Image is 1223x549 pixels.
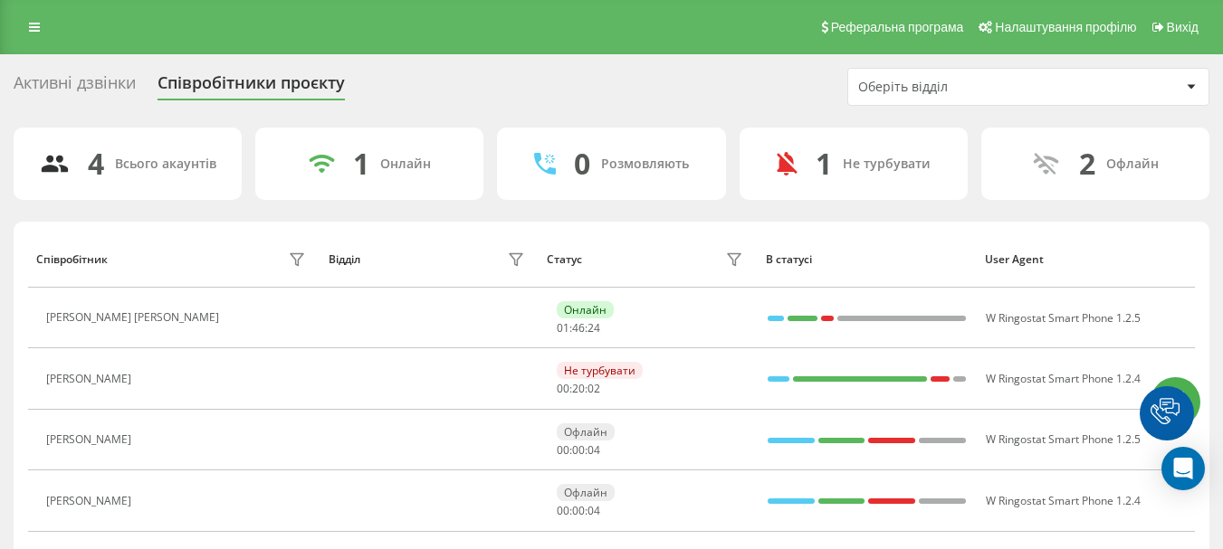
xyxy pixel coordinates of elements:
span: 20 [572,381,585,396]
div: 4 [88,147,104,181]
div: 0 [574,147,590,181]
span: 24 [588,320,600,336]
div: Співробітники проєкту [158,73,345,101]
div: [PERSON_NAME] [46,433,136,446]
span: Вихід [1167,20,1199,34]
div: В статусі [766,253,968,266]
span: W Ringostat Smart Phone 1.2.5 [986,431,1141,447]
div: Відділ [329,253,360,266]
div: [PERSON_NAME] [46,495,136,507]
span: 04 [588,503,600,518]
div: Онлайн [557,301,614,318]
span: 00 [572,503,585,518]
span: 00 [557,442,569,458]
span: W Ringostat Smart Phone 1.2.4 [986,493,1141,508]
span: 46 [572,320,585,336]
div: Офлайн [557,484,615,501]
span: 01 [557,320,569,336]
div: [PERSON_NAME] [46,373,136,385]
div: 2 [1079,147,1095,181]
span: Налаштування профілю [995,20,1136,34]
span: 00 [557,503,569,518]
div: Всього акаунтів [115,156,216,172]
div: : : [557,505,600,517]
div: Офлайн [557,423,615,440]
div: Співробітник [36,253,108,266]
div: Не турбувати [557,362,643,379]
span: W Ringostat Smart Phone 1.2.5 [986,310,1141,326]
div: : : [557,322,600,335]
div: Open Intercom Messenger [1161,447,1205,490]
div: 1 [353,147,369,181]
span: 02 [588,381,600,396]
div: Оберіть відділ [858,80,1075,95]
div: Офлайн [1106,156,1159,172]
div: Активні дзвінки [14,73,136,101]
div: User Agent [985,253,1187,266]
span: 00 [572,442,585,458]
div: Не турбувати [843,156,931,172]
div: Онлайн [380,156,431,172]
span: 00 [557,381,569,396]
span: 04 [588,442,600,458]
div: : : [557,444,600,457]
div: 1 [816,147,832,181]
div: [PERSON_NAME] [PERSON_NAME] [46,311,224,324]
div: Статус [547,253,582,266]
div: Розмовляють [601,156,689,172]
div: : : [557,383,600,395]
span: W Ringostat Smart Phone 1.2.4 [986,371,1141,386]
span: Реферальна програма [831,20,964,34]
